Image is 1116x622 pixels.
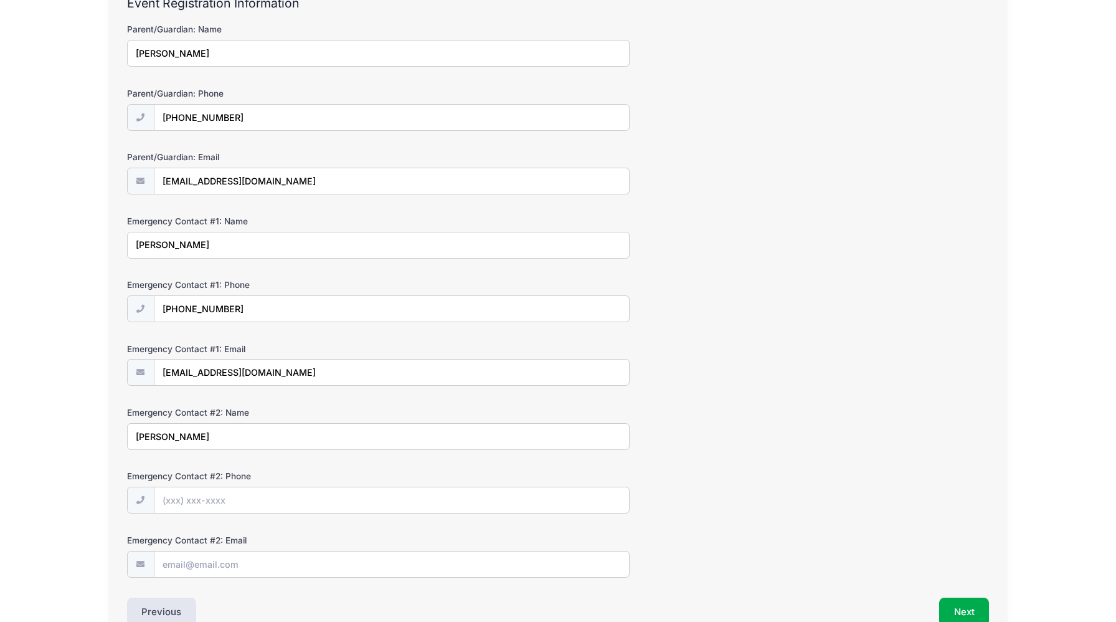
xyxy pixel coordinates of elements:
[154,168,630,194] input: email@email.com
[127,87,415,100] label: Parent/Guardian: Phone
[127,151,415,163] label: Parent/Guardian: Email
[127,215,415,227] label: Emergency Contact #1: Name
[154,551,630,578] input: email@email.com
[127,343,415,355] label: Emergency Contact #1: Email
[127,534,415,547] label: Emergency Contact #2: Email
[127,279,415,291] label: Emergency Contact #1: Phone
[154,359,630,386] input: email@email.com
[127,406,415,419] label: Emergency Contact #2: Name
[154,295,630,322] input: (xxx) xxx-xxxx
[154,487,630,514] input: (xxx) xxx-xxxx
[127,470,415,482] label: Emergency Contact #2: Phone
[127,23,415,36] label: Parent/Guardian: Name
[154,104,630,131] input: (xxx) xxx-xxxx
